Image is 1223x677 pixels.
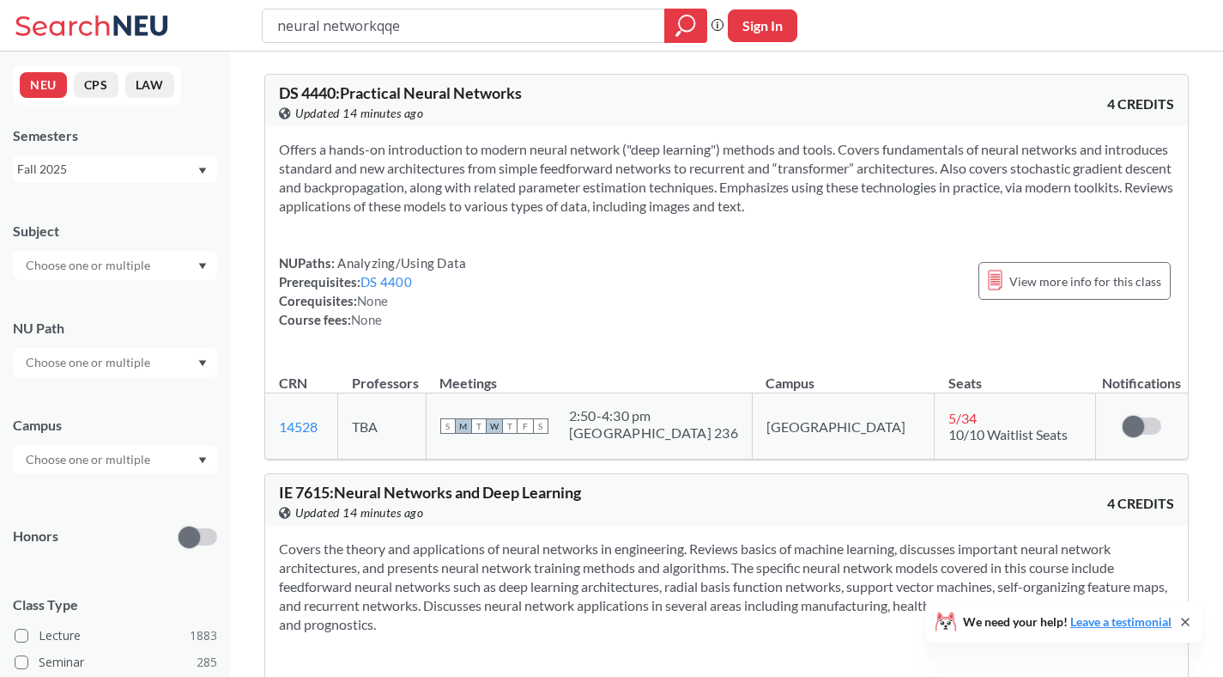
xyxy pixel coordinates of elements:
svg: Dropdown arrow [198,360,207,367]
span: DS 4440 : Practical Neural Networks [279,83,522,102]
input: Choose one or multiple [17,255,161,276]
div: NUPaths: Prerequisites: Corequisites: Course fees: [279,253,466,329]
span: Updated 14 minutes ago [295,503,423,522]
th: Campus [752,357,935,393]
div: 2:50 - 4:30 pm [569,407,738,424]
span: 1883 [190,626,217,645]
div: NU Path [13,319,217,338]
label: Seminar [15,651,217,674]
button: NEU [20,72,67,98]
div: [GEOGRAPHIC_DATA] 236 [569,424,738,442]
a: DS 4400 [360,274,412,290]
div: Subject [13,222,217,241]
button: Sign In [728,9,797,42]
th: Meetings [426,357,752,393]
th: Notifications [1096,357,1189,393]
div: Dropdown arrow [13,445,217,474]
span: None [351,312,382,327]
span: IE 7615 : Neural Networks and Deep Learning [279,483,581,502]
span: Analyzing/Using Data [335,255,466,271]
span: We need your help! [963,616,1172,628]
button: LAW [125,72,174,98]
span: S [533,418,548,434]
span: W [487,418,502,434]
span: S [440,418,456,434]
div: CRN [279,374,307,393]
section: Covers the theory and applications of neural networks in engineering. Reviews basics of machine l... [279,540,1174,634]
span: 4 CREDITS [1107,95,1174,113]
span: T [471,418,487,434]
a: Leave a testimonial [1070,614,1172,629]
svg: Dropdown arrow [198,168,207,174]
span: 285 [197,653,217,672]
div: Campus [13,416,217,435]
div: Semesters [13,126,217,145]
span: 10/10 Waitlist Seats [948,426,1068,442]
svg: Dropdown arrow [198,457,207,464]
span: T [502,418,518,434]
p: Honors [13,527,58,546]
div: magnifying glass [664,9,707,43]
svg: magnifying glass [675,14,696,38]
td: TBA [338,393,427,460]
th: Professors [338,357,427,393]
div: Fall 2025 [17,160,197,179]
button: CPS [74,72,118,98]
span: None [357,293,388,308]
th: Seats [935,357,1096,393]
td: [GEOGRAPHIC_DATA] [752,393,935,460]
span: Class Type [13,595,217,614]
div: Fall 2025Dropdown arrow [13,156,217,183]
span: Updated 14 minutes ago [295,104,423,123]
span: F [518,418,533,434]
input: Choose one or multiple [17,449,161,470]
input: Class, professor, course number, "phrase" [275,11,652,40]
span: M [456,418,471,434]
span: 4 CREDITS [1107,494,1174,513]
span: View more info for this class [1009,271,1161,292]
input: Choose one or multiple [17,352,161,373]
div: Dropdown arrow [13,251,217,280]
a: 14528 [279,418,318,435]
svg: Dropdown arrow [198,263,207,270]
div: Dropdown arrow [13,348,217,377]
span: 5 / 34 [948,410,977,426]
section: Offers a hands-on introduction to modern neural network ("deep learning") methods and tools. Cove... [279,140,1174,216]
label: Lecture [15,625,217,647]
